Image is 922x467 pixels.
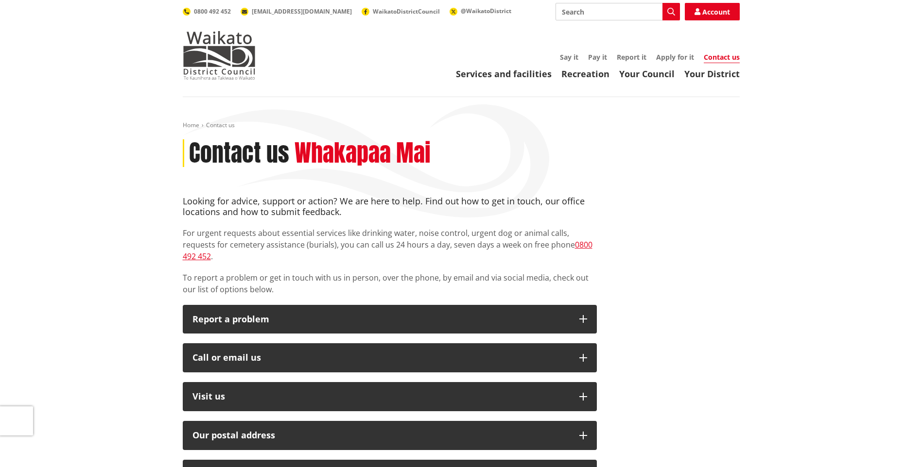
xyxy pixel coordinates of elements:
button: Report a problem [183,305,597,334]
button: Visit us [183,382,597,411]
p: Visit us [192,392,570,401]
a: Your Council [619,68,675,80]
span: @WaikatoDistrict [461,7,511,15]
h2: Our postal address [192,431,570,440]
nav: breadcrumb [183,121,740,130]
a: Services and facilities [456,68,552,80]
a: Say it [560,52,578,62]
h4: Looking for advice, support or action? We are here to help. Find out how to get in touch, our off... [183,196,597,217]
a: Apply for it [656,52,694,62]
img: Waikato District Council - Te Kaunihera aa Takiwaa o Waikato [183,31,256,80]
div: Call or email us [192,353,570,363]
p: For urgent requests about essential services like drinking water, noise control, urgent dog or an... [183,227,597,262]
input: Search input [556,3,680,20]
span: [EMAIL_ADDRESS][DOMAIN_NAME] [252,7,352,16]
a: Report it [617,52,646,62]
span: 0800 492 452 [194,7,231,16]
a: Recreation [561,68,609,80]
a: WaikatoDistrictCouncil [362,7,440,16]
a: 0800 492 452 [183,239,592,262]
h2: Whakapaa Mai [295,139,431,167]
a: Account [685,3,740,20]
button: Call or email us [183,343,597,372]
p: Report a problem [192,315,570,324]
p: To report a problem or get in touch with us in person, over the phone, by email and via social me... [183,272,597,295]
a: Home [183,121,199,129]
a: 0800 492 452 [183,7,231,16]
a: [EMAIL_ADDRESS][DOMAIN_NAME] [241,7,352,16]
span: WaikatoDistrictCouncil [373,7,440,16]
a: @WaikatoDistrict [450,7,511,15]
h1: Contact us [189,139,289,167]
a: Pay it [588,52,607,62]
a: Your District [684,68,740,80]
button: Our postal address [183,421,597,450]
span: Contact us [206,121,235,129]
a: Contact us [704,52,740,63]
